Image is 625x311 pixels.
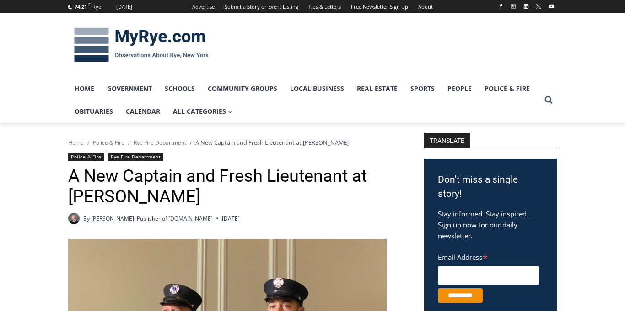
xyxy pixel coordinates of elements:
[195,138,349,147] span: A New Captain and Fresh Lieutenant at [PERSON_NAME]
[134,139,186,147] a: Rye Fire Department
[201,77,284,100] a: Community Groups
[68,213,80,224] a: Author image
[540,92,557,108] button: View Search Form
[158,77,201,100] a: Schools
[68,139,84,147] a: Home
[438,208,543,241] p: Stay informed. Stay inspired. Sign up now for our daily newsletter.
[83,214,90,223] span: By
[68,100,119,123] a: Obituaries
[68,138,400,147] nav: Breadcrumbs
[88,2,90,7] span: F
[68,77,101,100] a: Home
[508,1,519,12] a: Instagram
[75,3,87,10] span: 74.21
[119,100,167,123] a: Calendar
[173,106,232,116] span: All Categories
[284,77,350,100] a: Local Business
[521,1,532,12] a: Linkedin
[222,214,240,223] time: [DATE]
[128,140,130,146] span: /
[101,77,158,100] a: Government
[441,77,478,100] a: People
[496,1,506,12] a: Facebook
[68,21,215,69] img: MyRye.com
[404,77,441,100] a: Sports
[167,100,239,123] a: All Categories
[108,153,163,161] a: Rye Fire Department
[350,77,404,100] a: Real Estate
[533,1,544,12] a: X
[438,173,543,201] h3: Don't miss a single story!
[438,248,539,264] label: Email Address
[92,3,101,11] div: Rye
[68,77,540,123] nav: Primary Navigation
[68,166,400,207] h1: A New Captain and Fresh Lieutenant at [PERSON_NAME]
[478,77,536,100] a: Police & Fire
[87,140,89,146] span: /
[91,215,213,222] a: [PERSON_NAME], Publisher of [DOMAIN_NAME]
[190,140,192,146] span: /
[424,133,470,148] strong: TRANSLATE
[68,153,104,161] a: Police & Fire
[546,1,557,12] a: YouTube
[116,3,132,11] div: [DATE]
[93,139,124,147] a: Police & Fire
